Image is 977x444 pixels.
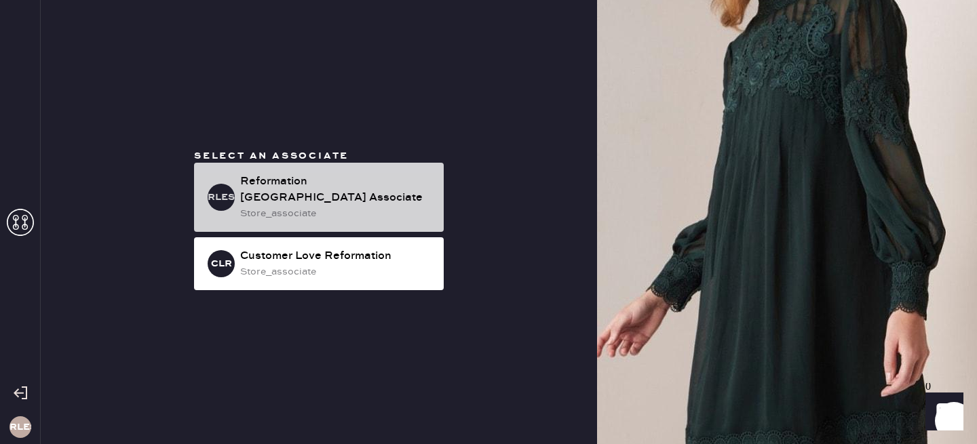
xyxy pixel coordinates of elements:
[9,422,31,432] h3: RLES
[211,259,232,268] h3: CLR
[913,383,971,441] iframe: Front Chat
[240,174,433,206] div: Reformation [GEOGRAPHIC_DATA] Associate
[194,150,349,162] span: Select an associate
[208,193,235,202] h3: RLESA
[240,206,433,221] div: store_associate
[240,264,433,279] div: store_associate
[240,248,433,264] div: Customer Love Reformation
